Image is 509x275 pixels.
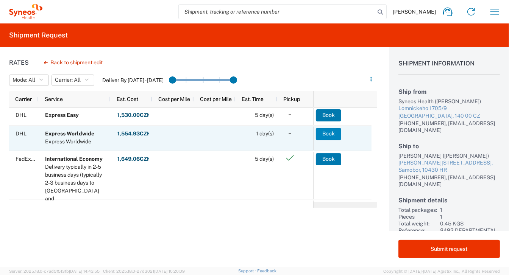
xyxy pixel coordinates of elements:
strong: 1,530.00 CZK [117,112,151,119]
button: 1,530.00CZK [117,109,151,121]
span: Mode: All [12,76,35,84]
button: Book [316,109,341,121]
div: Total weight: [398,220,437,227]
div: Reference: [398,227,437,241]
h1: Shipment Information [398,60,500,75]
b: International Economy [45,156,103,162]
span: 5 day(s) [255,112,274,118]
span: Service [45,96,63,102]
b: Express Easy [45,112,79,118]
label: Deliver By [DATE] - [DATE] [102,77,164,84]
span: Est. Time [242,96,264,102]
span: Carrier [15,96,32,102]
h2: Shipment details [398,197,500,204]
button: Submit request [398,240,500,258]
span: Pickup [283,96,300,102]
span: 1 day(s) [256,131,274,137]
h1: Rates [9,59,29,66]
span: [DATE] 14:43:55 [69,269,100,273]
span: 5 day(s) [255,156,274,162]
div: Samobor, 10430 HR [398,166,500,174]
span: Client: 2025.18.0-27d3021 [103,269,185,273]
button: Carrier: All [52,75,94,86]
button: Back to shipment edit [38,56,109,69]
span: [DATE] 10:20:09 [154,269,185,273]
div: 8493 DEPARTMENTAL EXPENSE [440,227,500,241]
div: [PHONE_NUMBER], [EMAIL_ADDRESS][DOMAIN_NAME] [398,174,500,188]
span: [PERSON_NAME] [393,8,436,15]
span: Est. Cost [117,96,138,102]
a: Support [238,269,257,273]
div: Pieces [398,213,437,220]
button: 1,554.93CZK [117,128,151,140]
div: Delivery typically in 2-5 business days (typically 2-3 business days to Canada and Mexico). [45,163,107,211]
span: DHL [16,112,27,118]
a: [PERSON_NAME][STREET_ADDRESS],Samobor, 10430 HR [398,159,500,174]
h2: Ship from [398,88,500,95]
div: Lomnickeho 1705/9 [398,105,500,112]
strong: 1,649.06 CZK [117,155,151,163]
div: Express Worldwide [45,138,94,146]
a: Feedback [257,269,276,273]
input: Shipment, tracking or reference number [179,5,375,19]
h2: Shipment Request [9,31,68,40]
div: 0.45 KGS [440,220,500,227]
button: Book [316,153,341,165]
div: [PERSON_NAME] ([PERSON_NAME]) [398,152,500,159]
div: [PHONE_NUMBER], [EMAIL_ADDRESS][DOMAIN_NAME] [398,120,500,134]
span: FedEx Express [16,156,52,162]
div: 1 [440,207,500,213]
div: [GEOGRAPHIC_DATA], 140 00 CZ [398,112,500,120]
div: Syneos Health ([PERSON_NAME]) [398,98,500,105]
a: Lomnickeho 1705/9[GEOGRAPHIC_DATA], 140 00 CZ [398,105,500,120]
h2: Ship to [398,143,500,150]
button: 1,649.06CZK [117,153,151,165]
span: Carrier: All [55,76,81,84]
button: Mode: All [9,75,49,86]
span: Cost per Mile [200,96,232,102]
strong: 1,554.93 CZK [117,130,151,137]
span: DHL [16,131,27,137]
b: Express Worldwide [45,131,94,137]
div: [PERSON_NAME][STREET_ADDRESS], [398,159,500,167]
button: Book [316,128,341,140]
div: Total packages: [398,207,437,213]
span: Server: 2025.18.0-c7ad5f513fb [9,269,100,273]
div: 1 [440,213,500,220]
span: Cost per Mile [158,96,190,102]
span: Copyright © [DATE]-[DATE] Agistix Inc., All Rights Reserved [383,268,500,275]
